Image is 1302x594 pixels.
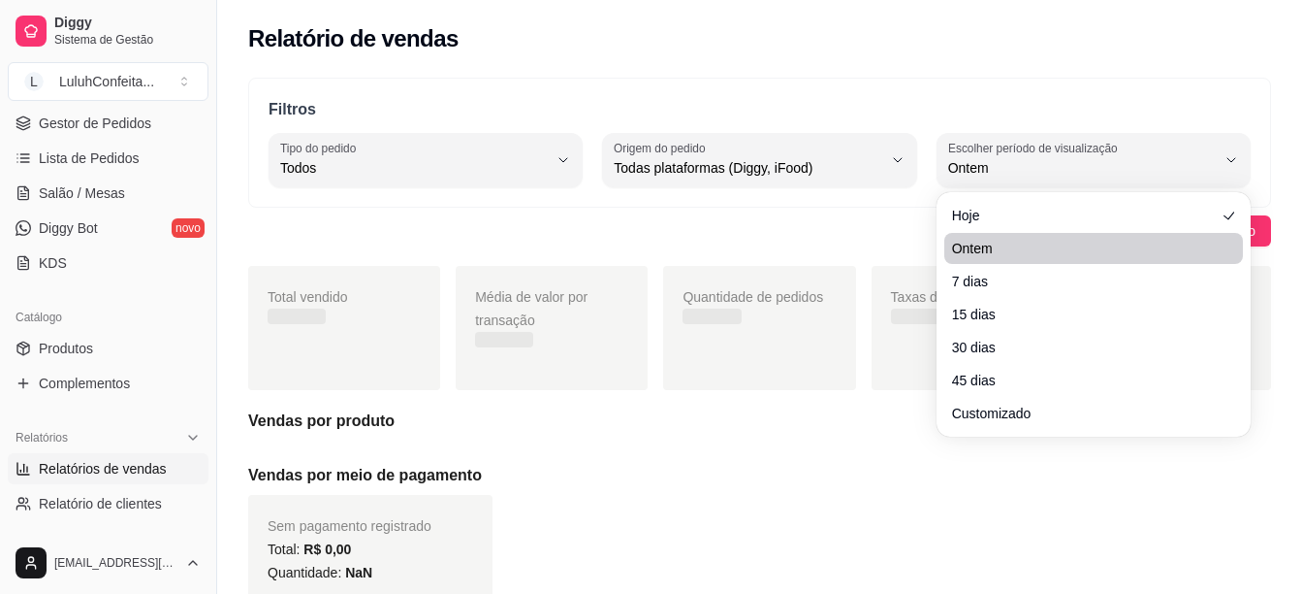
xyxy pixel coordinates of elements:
span: Relatório de mesas [39,529,156,548]
span: Hoje [952,206,1216,225]
span: Quantidade de pedidos [683,289,823,305]
span: Diggy Bot [39,218,98,238]
span: Relatórios [16,430,68,445]
span: 15 dias [952,305,1216,324]
span: Todos [280,158,548,178]
label: Origem do pedido [614,140,712,156]
span: 45 dias [952,371,1216,390]
span: Sem pagamento registrado [268,518,431,534]
span: Todas plataformas (Diggy, iFood) [614,158,881,178]
p: Filtros [269,98,1251,121]
div: LuluhConfeita ... [59,72,154,91]
button: Select a team [8,62,208,101]
span: 7 dias [952,272,1216,291]
span: Total vendido [268,289,348,305]
span: Customizado [952,404,1216,423]
span: Diggy [54,15,201,32]
span: [EMAIL_ADDRESS][PERSON_NAME][DOMAIN_NAME] [54,555,177,571]
span: Média de valor por transação [475,289,587,328]
h5: Vendas por meio de pagamento [248,464,1271,487]
span: Complementos [39,374,130,393]
span: Gestor de Pedidos [39,114,151,133]
span: L [24,72,44,91]
span: Ontem [948,158,1216,178]
span: R$ 0,00 [303,542,351,557]
span: Quantidade: [268,565,372,580]
span: Produtos [39,339,93,358]
span: Relatórios de vendas [39,459,167,478]
span: Taxas de entrega [891,289,995,305]
span: Lista de Pedidos [39,148,140,168]
span: Relatório de clientes [39,494,162,513]
span: Salão / Mesas [39,183,125,203]
h2: Relatório de vendas [248,23,459,54]
span: Ontem [952,239,1216,258]
span: NaN [345,565,372,580]
span: KDS [39,253,67,273]
h5: Vendas por produto [248,410,1271,433]
div: Catálogo [8,302,208,333]
span: Total: [268,542,351,557]
label: Escolher período de visualização [948,140,1124,156]
span: 30 dias [952,338,1216,357]
label: Tipo do pedido [280,140,363,156]
span: Sistema de Gestão [54,32,201,48]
